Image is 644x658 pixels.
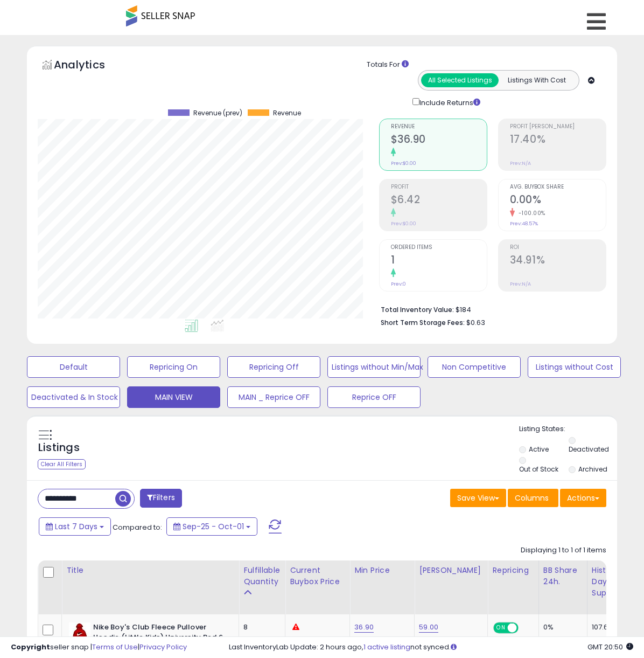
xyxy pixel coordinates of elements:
img: 31LC2JV041L._SL40_.jpg [69,622,90,644]
span: Compared to: [113,522,162,532]
div: Fulfillable Quantity [243,565,281,587]
a: Privacy Policy [139,642,187,652]
h2: 0.00% [510,193,606,208]
li: $184 [381,302,599,315]
div: 8 [243,622,277,632]
span: Avg. Buybox Share [510,184,606,190]
h2: 34.91% [510,254,606,268]
div: Historical Days Of Supply [592,565,631,599]
span: Revenue [273,109,301,117]
button: Listings without Cost [528,356,621,378]
small: Prev: N/A [510,160,531,167]
div: Title [66,565,234,576]
small: Prev: $0.00 [391,220,416,227]
a: 1 active listing [363,642,410,652]
button: Listings With Cost [498,73,576,87]
span: Sep-25 - Oct-01 [183,521,244,532]
h5: Analytics [54,57,126,75]
button: Columns [508,489,558,507]
span: Profit [391,184,487,190]
button: Repricing On [127,356,220,378]
div: BB Share 24h. [543,565,583,587]
div: 0% [543,622,579,632]
button: Deactivated & In Stock [27,386,120,408]
span: OFF [517,624,534,633]
button: Listings without Min/Max [327,356,421,378]
div: seller snap | | [11,642,187,653]
span: Profit [PERSON_NAME] [510,124,606,130]
span: Last 7 Days [55,521,97,532]
span: 2025-10-10 20:50 GMT [587,642,633,652]
div: Last InventoryLab Update: 2 hours ago, not synced. [229,642,633,653]
div: [PERSON_NAME] [419,565,483,576]
b: Nike Boy's Club Fleece Pullover Hoodie (Little Kids) University Red 6 Little Kid [93,622,224,655]
small: Prev: 48.57% [510,220,538,227]
h2: $36.90 [391,133,487,148]
label: Deactivated [569,445,609,454]
button: Actions [560,489,606,507]
div: Totals For [367,60,609,70]
div: Displaying 1 to 1 of 1 items [521,545,606,556]
div: Min Price [354,565,410,576]
small: Prev: 0 [391,281,406,287]
small: -100.00% [515,209,545,217]
span: Ordered Items [391,245,487,251]
small: Prev: $0.00 [391,160,416,167]
label: Active [529,445,549,454]
a: 36.90 [354,622,374,633]
button: Filters [140,489,182,508]
button: Sep-25 - Oct-01 [166,517,257,536]
div: Include Returns [404,96,493,108]
label: Out of Stock [519,465,558,474]
a: Terms of Use [92,642,138,652]
button: MAIN VIEW [127,386,220,408]
button: Reprice OFF [327,386,421,408]
div: Clear All Filters [38,459,86,469]
span: Revenue [391,124,487,130]
div: 107.60 [592,622,627,632]
small: Prev: N/A [510,281,531,287]
b: Total Inventory Value: [381,305,454,314]
span: Revenue (prev) [193,109,242,117]
strong: Copyright [11,642,50,652]
div: Repricing [492,565,534,576]
h5: Listings [38,440,80,455]
span: $0.63 [466,317,485,328]
button: Repricing Off [227,356,320,378]
label: Archived [578,465,607,474]
span: ON [494,624,508,633]
button: Non Competitive [428,356,521,378]
button: Last 7 Days [39,517,111,536]
h2: 1 [391,254,487,268]
a: 59.00 [419,622,438,633]
button: All Selected Listings [421,73,499,87]
span: Columns [515,493,549,503]
h2: 17.40% [510,133,606,148]
button: Save View [450,489,506,507]
p: Listing States: [519,424,617,434]
div: Disable auto adjust max [419,635,479,656]
button: Default [27,356,120,378]
button: MAIN _ Reprice OFF [227,386,320,408]
h2: $6.42 [391,193,487,208]
b: Short Term Storage Fees: [381,318,465,327]
div: Current Buybox Price [290,565,345,587]
span: ROI [510,245,606,251]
